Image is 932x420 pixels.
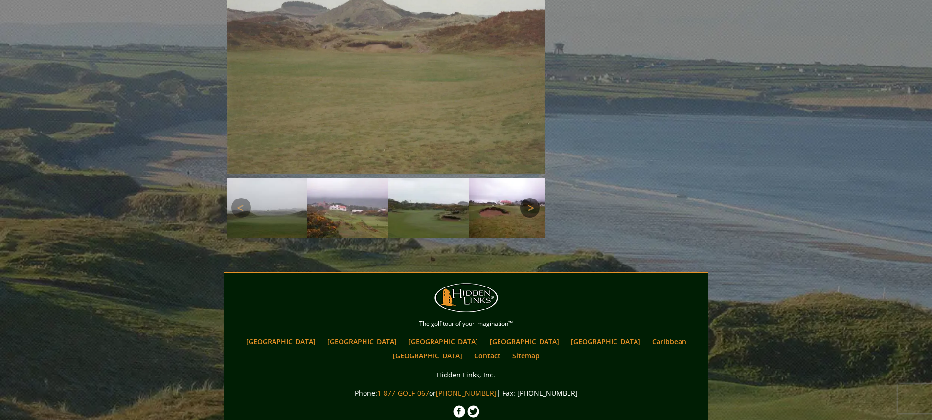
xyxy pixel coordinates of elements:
[507,349,545,363] a: Sitemap
[453,405,465,418] img: Facebook
[227,369,706,381] p: Hidden Links, Inc.
[241,334,320,349] a: [GEOGRAPHIC_DATA]
[436,388,497,398] a: [PHONE_NUMBER]
[231,198,251,218] a: Previous
[377,388,429,398] a: 1-877-GOLF-067
[322,334,402,349] a: [GEOGRAPHIC_DATA]
[647,334,691,349] a: Caribbean
[227,318,706,329] p: The golf tour of your imagination™
[467,405,479,418] img: Twitter
[404,334,483,349] a: [GEOGRAPHIC_DATA]
[566,334,645,349] a: [GEOGRAPHIC_DATA]
[520,198,540,218] a: Next
[388,349,467,363] a: [GEOGRAPHIC_DATA]
[469,349,505,363] a: Contact
[227,387,706,399] p: Phone: or | Fax: [PHONE_NUMBER]
[485,334,564,349] a: [GEOGRAPHIC_DATA]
